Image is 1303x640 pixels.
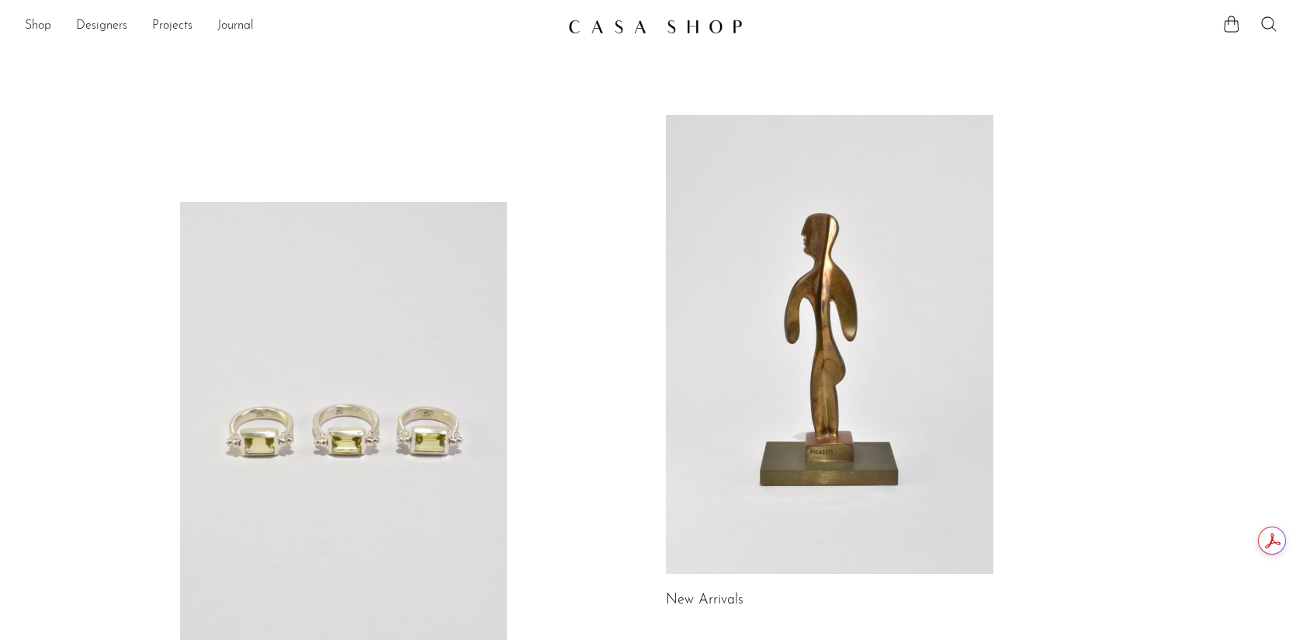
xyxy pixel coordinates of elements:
a: Journal [217,16,254,37]
a: Projects [152,16,192,37]
a: Designers [76,16,127,37]
nav: Desktop navigation [25,13,556,40]
a: Shop [25,16,51,37]
ul: NEW HEADER MENU [25,13,556,40]
a: New Arrivals [666,593,743,607]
